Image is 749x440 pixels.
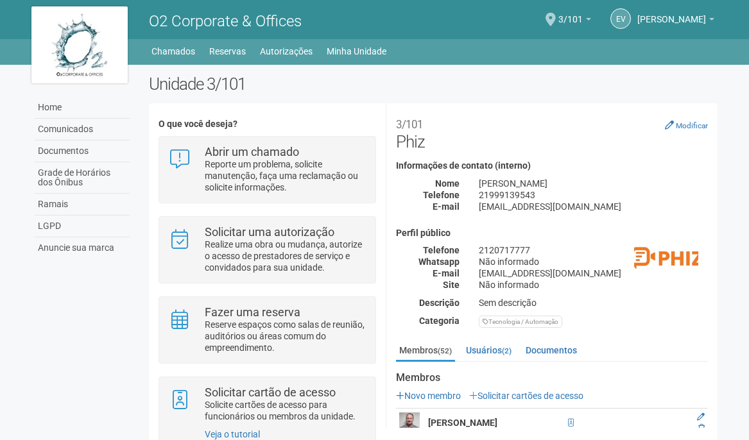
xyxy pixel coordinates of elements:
[634,228,698,292] img: business.png
[469,256,718,267] div: Não informado
[399,412,420,433] img: user.png
[396,113,708,151] h2: Phiz
[396,391,461,401] a: Novo membro
[396,341,455,362] a: Membros(52)
[435,178,460,189] strong: Nome
[205,429,260,439] a: Veja o tutorial
[637,16,714,26] a: [PERSON_NAME]
[428,418,497,428] strong: [PERSON_NAME]
[205,145,299,158] strong: Abrir um chamado
[327,42,386,60] a: Minha Unidade
[433,268,460,278] strong: E-mail
[558,2,583,24] span: 3/101
[438,346,452,355] small: (52)
[637,2,706,24] span: Eduany Vidal
[35,97,130,119] a: Home
[558,16,591,26] a: 3/101
[151,42,195,60] a: Chamados
[169,387,366,422] a: Solicitar cartão de acesso Solicite cartões de acesso para funcionários ou membros da unidade.
[469,201,718,212] div: [EMAIL_ADDRESS][DOMAIN_NAME]
[469,279,718,291] div: Não informado
[698,423,705,432] a: Excluir membro
[396,161,708,171] h4: Informações de contato (interno)
[469,267,718,279] div: [EMAIL_ADDRESS][DOMAIN_NAME]
[209,42,246,60] a: Reservas
[205,239,366,273] p: Realize uma obra ou mudança, autorize o acesso de prestadores de serviço e convidados para sua un...
[35,216,130,237] a: LGPD
[522,341,580,360] a: Documentos
[423,190,460,200] strong: Telefone
[469,189,718,201] div: 21999139543
[205,319,366,353] p: Reserve espaços como salas de reunião, auditórios ou áreas comum do empreendimento.
[260,42,313,60] a: Autorizações
[205,385,336,399] strong: Solicitar cartão de acesso
[463,341,515,360] a: Usuários(2)
[469,391,583,401] a: Solicitar cartões de acesso
[35,194,130,216] a: Ramais
[396,372,708,384] strong: Membros
[35,140,130,162] a: Documentos
[35,119,130,140] a: Comunicados
[396,118,423,131] small: 3/101
[169,226,366,273] a: Solicitar uma autorização Realize uma obra ou mudança, autorize o acesso de prestadores de serviç...
[169,307,366,353] a: Fazer uma reserva Reserve espaços como salas de reunião, auditórios ou áreas comum do empreendime...
[35,237,130,258] a: Anuncie sua marca
[676,121,708,130] small: Modificar
[665,120,708,130] a: Modificar
[418,257,460,267] strong: Whatsapp
[697,412,705,421] a: Editar membro
[469,297,718,309] div: Sem descrição
[479,316,562,328] div: Tecnologia / Automação
[469,244,718,256] div: 2120717777
[610,8,631,29] a: EV
[35,162,130,194] a: Grade de Horários dos Ônibus
[205,305,300,319] strong: Fazer uma reserva
[159,119,376,129] h4: O que você deseja?
[433,201,460,212] strong: E-mail
[205,399,366,422] p: Solicite cartões de acesso para funcionários ou membros da unidade.
[149,12,302,30] span: O2 Corporate & Offices
[419,316,460,326] strong: Categoria
[502,346,512,355] small: (2)
[419,298,460,308] strong: Descrição
[205,225,334,239] strong: Solicitar uma autorização
[205,158,366,193] p: Reporte um problema, solicite manutenção, faça uma reclamação ou solicite informações.
[149,74,718,94] h2: Unidade 3/101
[423,245,460,255] strong: Telefone
[396,228,708,238] h4: Perfil público
[443,280,460,290] strong: Site
[469,178,718,189] div: [PERSON_NAME]
[31,6,128,83] img: logo.jpg
[169,146,366,193] a: Abrir um chamado Reporte um problema, solicite manutenção, faça uma reclamação ou solicite inform...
